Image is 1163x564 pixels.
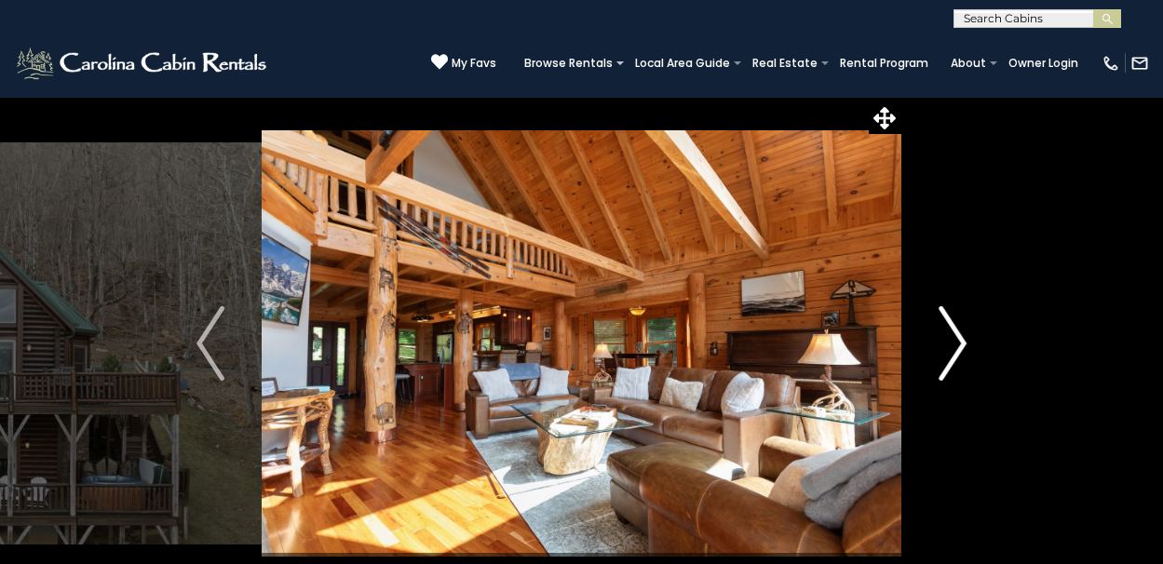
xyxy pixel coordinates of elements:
a: About [941,50,995,76]
a: Owner Login [999,50,1088,76]
a: Browse Rentals [515,50,622,76]
img: White-1-2.png [14,45,272,82]
img: arrow [196,306,224,381]
a: Real Estate [743,50,827,76]
a: Rental Program [831,50,938,76]
img: arrow [939,306,967,381]
img: mail-regular-white.png [1130,54,1149,73]
a: My Favs [431,53,496,73]
img: phone-regular-white.png [1102,54,1120,73]
a: Local Area Guide [626,50,739,76]
span: My Favs [452,55,496,72]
